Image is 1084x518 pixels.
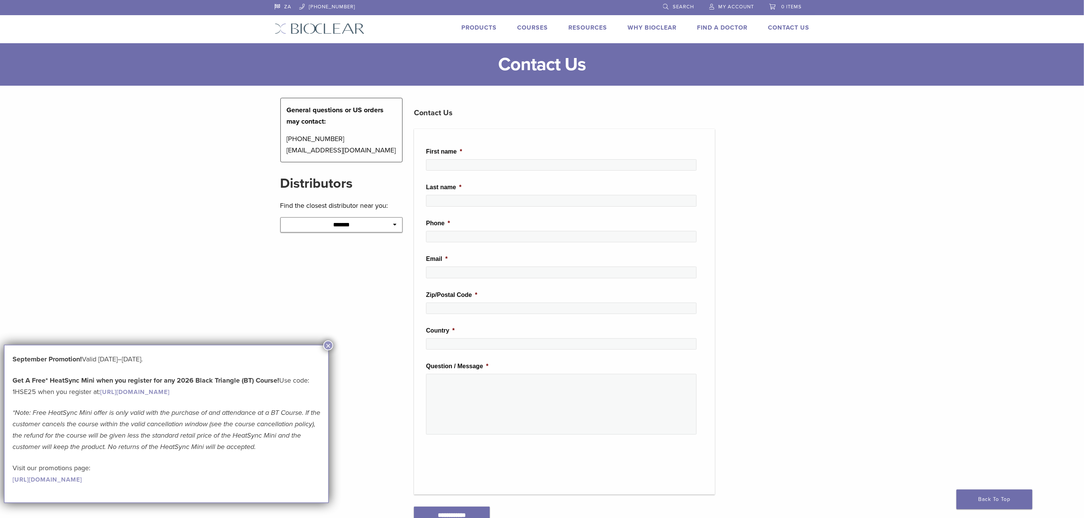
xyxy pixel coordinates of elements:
[768,24,810,31] a: Contact Us
[697,24,748,31] a: Find A Doctor
[426,447,541,476] iframe: reCAPTCHA
[280,174,403,193] h2: Distributors
[673,4,694,10] span: Search
[13,408,320,451] em: *Note: Free HeatSync Mini offer is only valid with the purchase of and attendance at a BT Course....
[628,24,677,31] a: Why Bioclear
[719,4,754,10] span: My Account
[13,376,279,385] strong: Get A Free* HeatSync Mini when you register for any 2026 Black Triangle (BT) Course!
[426,291,477,299] label: Zip/Postal Code
[100,388,170,396] a: [URL][DOMAIN_NAME]
[426,184,461,192] label: Last name
[426,327,455,335] label: Country
[569,24,607,31] a: Resources
[287,133,396,156] p: [PHONE_NUMBER] [EMAIL_ADDRESS][DOMAIN_NAME]
[426,363,489,370] label: Question / Message
[414,104,715,122] h3: Contact Us
[426,220,450,228] label: Phone
[275,23,365,34] img: Bioclear
[13,462,320,485] p: Visit our promotions page:
[462,24,497,31] a: Products
[426,255,448,263] label: Email
[13,355,82,363] b: September Promotion!
[287,106,384,126] strong: General questions or US orders may contact:
[280,200,403,211] p: Find the closest distributor near you:
[13,375,320,397] p: Use code: 1HSE25 when you register at:
[13,353,320,365] p: Valid [DATE]–[DATE].
[518,24,548,31] a: Courses
[957,490,1032,509] a: Back To Top
[782,4,802,10] span: 0 items
[323,341,333,350] button: Close
[13,476,82,483] a: [URL][DOMAIN_NAME]
[426,148,462,156] label: First name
